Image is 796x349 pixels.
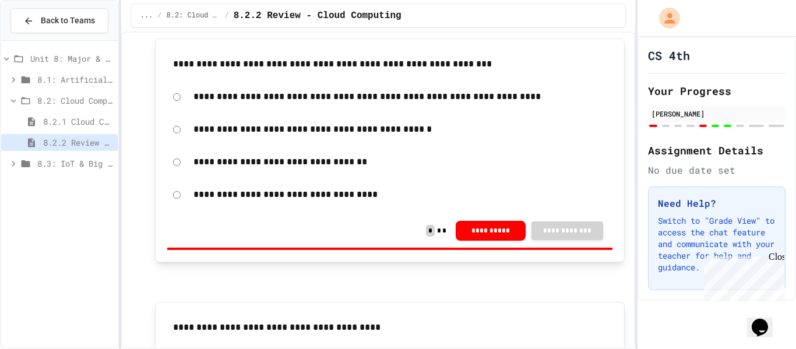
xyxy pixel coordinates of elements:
[647,5,683,31] div: My Account
[37,157,113,170] span: 8.3: IoT & Big Data
[648,142,786,158] h2: Assignment Details
[43,115,113,128] span: 8.2.1 Cloud Computing: Transforming the Digital World
[43,136,113,149] span: 8.2.2 Review - Cloud Computing
[648,47,690,64] h1: CS 4th
[37,94,113,107] span: 8.2: Cloud Computing
[157,11,161,20] span: /
[30,52,113,65] span: Unit 8: Major & Emerging Technologies
[651,108,782,119] div: [PERSON_NAME]
[234,9,401,23] span: 8.2.2 Review - Cloud Computing
[658,196,776,210] h3: Need Help?
[5,5,80,74] div: Chat with us now!Close
[224,11,228,20] span: /
[41,15,95,27] span: Back to Teams
[37,73,113,86] span: 8.1: Artificial Intelligence Basics
[648,163,786,177] div: No due date set
[699,252,784,301] iframe: chat widget
[167,11,220,20] span: 8.2: Cloud Computing
[140,11,153,20] span: ...
[648,83,786,99] h2: Your Progress
[658,215,776,273] p: Switch to "Grade View" to access the chat feature and communicate with your teacher for help and ...
[747,302,784,337] iframe: chat widget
